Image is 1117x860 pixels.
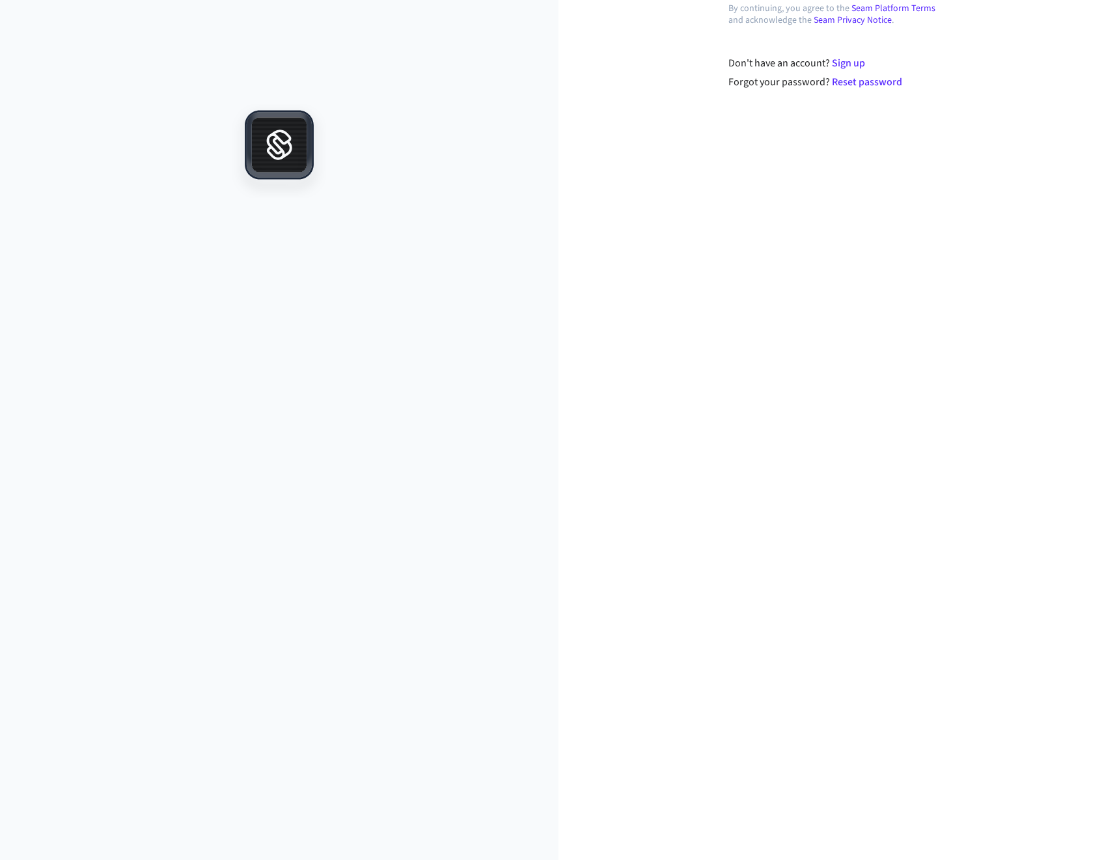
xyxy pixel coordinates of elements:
a: Sign up [832,56,865,70]
div: Don't have an account? [728,55,948,71]
p: By continuing, you agree to the and acknowledge the . [728,3,947,26]
a: Reset password [832,75,902,89]
div: Forgot your password? [728,74,948,90]
a: Seam Platform Terms [851,2,935,15]
a: Seam Privacy Notice [814,14,892,27]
